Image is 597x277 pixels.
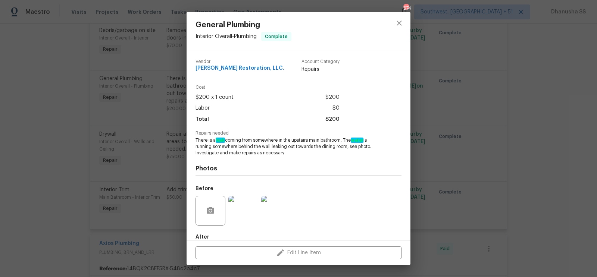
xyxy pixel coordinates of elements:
span: General Plumbing [196,21,291,29]
span: $0 [332,103,340,114]
h5: After [196,234,209,240]
div: 674 [403,4,409,12]
span: $200 x 1 count [196,92,234,103]
span: There is a coming from somewhere in the upstairs main bathroom. The is running somewhere behind t... [196,137,381,156]
h5: Before [196,186,213,191]
span: Labor [196,103,210,114]
span: Repairs [301,66,340,73]
span: Total [196,114,209,125]
em: leak [216,138,225,143]
span: Cost [196,85,340,90]
span: Interior Overall - Plumbing [196,34,257,39]
span: $200 [325,92,340,103]
span: Account Category [301,59,340,64]
span: Vendor [196,59,284,64]
em: water [351,138,363,143]
span: Complete [262,33,291,40]
span: Repairs needed [196,131,401,136]
h4: Photos [196,165,401,172]
span: [PERSON_NAME] Restoration, LLC. [196,66,284,71]
span: $200 [325,114,340,125]
button: close [390,14,408,32]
